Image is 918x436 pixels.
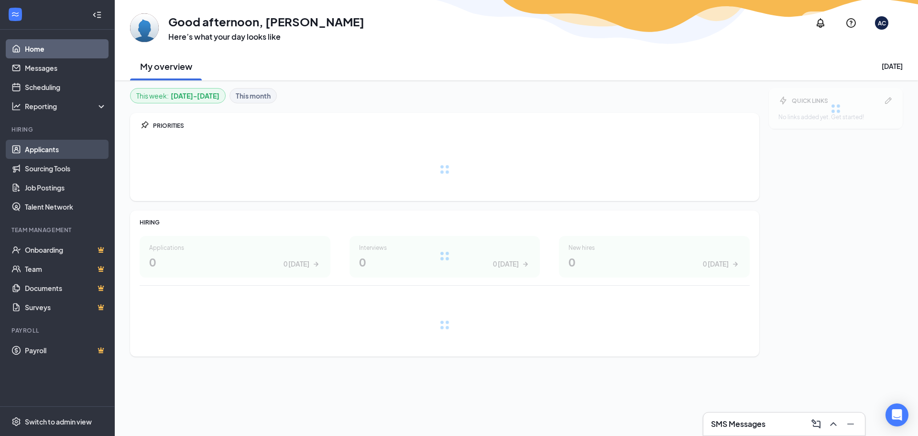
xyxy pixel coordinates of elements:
[25,101,107,111] div: Reporting
[168,32,364,42] h3: Here’s what your day looks like
[878,19,886,27] div: AC
[25,78,107,97] a: Scheduling
[11,10,20,19] svg: WorkstreamLogo
[168,13,364,30] h1: Good afternoon, [PERSON_NAME]
[130,13,159,42] img: Alicia Cummmings
[236,90,271,101] b: This month
[140,218,750,226] div: HIRING
[25,39,107,58] a: Home
[171,90,219,101] b: [DATE] - [DATE]
[25,58,107,78] a: Messages
[136,90,219,101] div: This week :
[92,10,102,20] svg: Collapse
[25,159,107,178] a: Sourcing Tools
[845,418,856,430] svg: Minimize
[25,298,107,317] a: SurveysCrown
[845,17,857,29] svg: QuestionInfo
[11,125,105,134] div: Hiring
[153,122,750,130] div: PRIORITIES
[885,403,908,426] div: Open Intercom Messenger
[25,197,107,216] a: Talent Network
[11,417,21,426] svg: Settings
[25,341,107,360] a: PayrollCrown
[11,326,105,335] div: Payroll
[11,101,21,111] svg: Analysis
[11,226,105,234] div: Team Management
[140,60,192,72] h2: My overview
[842,416,857,432] button: Minimize
[25,259,107,279] a: TeamCrown
[815,17,826,29] svg: Notifications
[711,419,765,429] h3: SMS Messages
[25,240,107,259] a: OnboardingCrown
[25,140,107,159] a: Applicants
[825,416,840,432] button: ChevronUp
[882,61,903,71] div: [DATE]
[808,416,823,432] button: ComposeMessage
[25,178,107,197] a: Job Postings
[25,279,107,298] a: DocumentsCrown
[25,417,92,426] div: Switch to admin view
[828,418,839,430] svg: ChevronUp
[140,121,149,130] svg: Pin
[810,418,822,430] svg: ComposeMessage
